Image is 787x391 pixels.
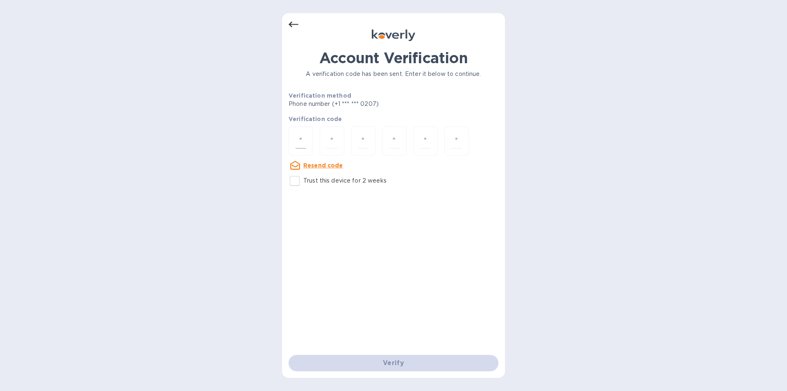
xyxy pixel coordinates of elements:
b: Verification method [289,92,351,99]
u: Resend code [303,162,343,169]
p: Phone number (+1 *** *** 0207) [289,100,441,108]
p: Verification code [289,115,498,123]
p: Trust this device for 2 weeks [303,176,387,185]
h1: Account Verification [289,49,498,66]
p: A verification code has been sent. Enter it below to continue. [289,70,498,78]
